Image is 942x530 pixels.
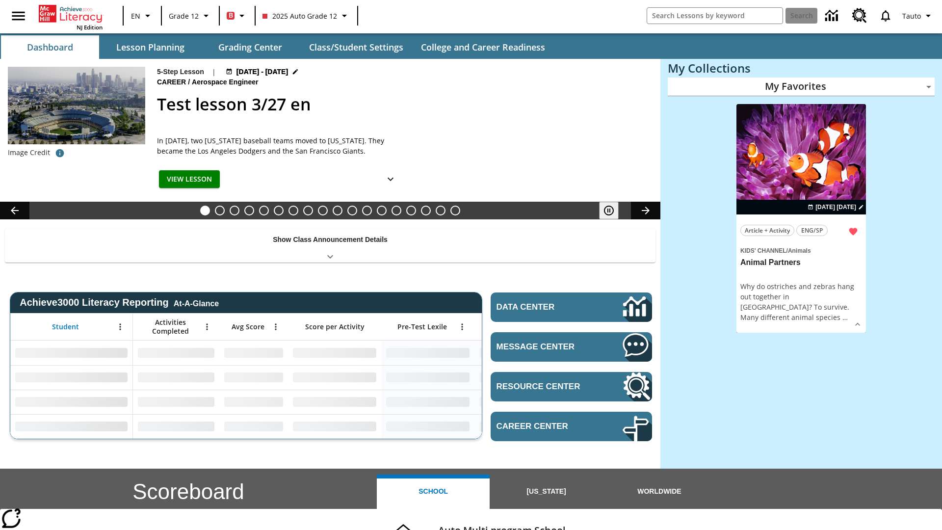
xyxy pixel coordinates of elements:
[815,203,856,212] span: [DATE] [DATE]
[5,229,655,263] div: Show Class Announcement Details
[219,365,288,390] div: No Data,
[745,225,790,236] span: Article + Activity
[421,206,431,215] button: Slide 16 Hooray for Constitution Day!
[450,206,460,215] button: Slide 18 The Constitution's Balancing Act
[244,206,254,215] button: Slide 4 Animal Partners
[8,148,50,158] p: Image Credit
[157,77,188,88] span: Career
[200,319,214,334] button: Open Menu
[305,322,365,331] span: Score per Activity
[474,341,568,365] div: No Data,
[50,144,70,162] button: Image credit: David Sucsy/E+/Getty Images
[474,414,568,439] div: No Data,
[377,475,490,509] button: School
[232,322,264,331] span: Avg Score
[497,342,593,352] span: Message Center
[259,206,269,215] button: Slide 5 Cars of the Future?
[740,225,794,236] button: Article + Activity
[131,11,140,21] span: EN
[490,475,602,509] button: [US_STATE]
[474,365,568,390] div: No Data,
[599,202,628,219] div: Pause
[133,341,219,365] div: No Data,
[786,247,788,254] span: /
[174,297,219,308] div: At-A-Glance
[223,7,252,25] button: Boost Class color is red. Change class color
[230,206,239,215] button: Slide 3 Labor Day: Workers Take a Stand
[212,67,216,77] span: |
[219,414,288,439] div: No Data,
[406,206,416,215] button: Slide 15 Between Two Worlds
[133,365,219,390] div: No Data,
[631,202,660,219] button: Lesson carousel, Next
[201,35,299,59] button: Grading Center
[303,206,313,215] button: Slide 8 Solar Power to the People
[273,235,388,245] p: Show Class Announcement Details
[192,77,260,88] span: Aerospace Engineer
[362,206,372,215] button: Slide 12 Mixed Practice: Citing Evidence
[819,2,846,29] a: Data Center
[844,223,862,240] button: Remove from Favorites
[157,92,649,117] h2: Test lesson 3/27 en
[873,3,898,28] a: Notifications
[491,372,652,401] a: Resource Center, Will open in new tab
[224,67,301,77] button: Aug 24 - Aug 24 Choose Dates
[159,170,220,188] button: View Lesson
[397,322,447,331] span: Pre-Test Lexile
[229,9,233,22] span: B
[20,297,219,308] span: Achieve3000 Literacy Reporting
[788,247,811,254] span: Animals
[842,313,848,322] span: …
[806,203,866,212] button: Jul 07 - Jun 30 Choose Dates
[165,7,216,25] button: Grade: Grade 12, Select a grade
[188,78,190,86] span: /
[474,390,568,414] div: No Data,
[113,319,128,334] button: Open Menu
[133,390,219,414] div: No Data,
[377,206,387,215] button: Slide 13 Pre-release lesson
[52,322,79,331] span: Student
[497,382,593,392] span: Resource Center
[39,4,103,24] a: Home
[647,8,783,24] input: search field
[1,35,99,59] button: Dashboard
[497,422,593,431] span: Career Center
[455,319,470,334] button: Open Menu
[219,390,288,414] div: No Data,
[133,414,219,439] div: No Data,
[668,78,935,96] div: My Favorites
[599,202,619,219] button: Pause
[497,302,589,312] span: Data Center
[740,247,786,254] span: Kids' Channel
[8,67,145,144] img: Dodgers stadium.
[219,341,288,365] div: No Data,
[392,206,401,215] button: Slide 14 Career Lesson
[850,317,865,332] button: Show Details
[127,7,158,25] button: Language: EN, Select a language
[4,1,33,30] button: Open side menu
[381,170,400,188] button: Show Details
[491,292,652,322] a: Data Center
[268,319,283,334] button: Open Menu
[491,332,652,362] a: Message Center
[169,11,199,21] span: Grade 12
[200,206,210,215] button: Slide 1 Test lesson 3/27 en
[491,412,652,441] a: Career Center
[333,206,342,215] button: Slide 10 Fashion Forward in Ancient Rome
[39,3,103,31] div: Home
[801,225,823,236] span: ENG/SP
[796,225,828,236] button: ENG/SP
[740,245,862,256] span: Topic: Kids' Channel/Animals
[157,67,204,77] p: 5-Step Lesson
[101,35,199,59] button: Lesson Planning
[77,24,103,31] span: NJ Edition
[740,281,862,322] div: Why do ostriches and zebras hang out together in [GEOGRAPHIC_DATA]? To survive. Many different an...
[740,258,862,268] h3: Animal Partners
[259,7,354,25] button: Class: 2025 Auto Grade 12, Select your class
[215,206,225,215] button: Slide 2 Taking Movies to the X-Dimension
[902,11,921,21] span: Tauto
[436,206,445,215] button: Slide 17 Point of View
[347,206,357,215] button: Slide 11 The Invasion of the Free CD
[736,104,866,333] div: lesson details
[668,61,935,75] h3: My Collections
